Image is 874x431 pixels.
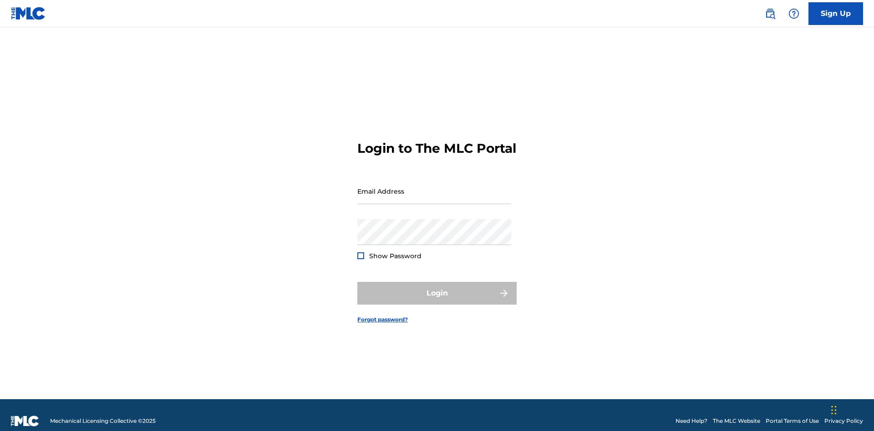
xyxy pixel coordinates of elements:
[824,417,863,425] a: Privacy Policy
[11,7,46,20] img: MLC Logo
[357,316,408,324] a: Forgot password?
[808,2,863,25] a: Sign Up
[676,417,707,425] a: Need Help?
[357,140,516,156] h3: Login to The MLC Portal
[788,8,799,19] img: help
[50,417,156,425] span: Mechanical Licensing Collective © 2025
[11,416,39,426] img: logo
[369,252,422,260] span: Show Password
[765,8,776,19] img: search
[831,396,837,424] div: Drag
[785,5,803,23] div: Help
[766,417,819,425] a: Portal Terms of Use
[713,417,760,425] a: The MLC Website
[761,5,779,23] a: Public Search
[828,387,874,431] iframe: Chat Widget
